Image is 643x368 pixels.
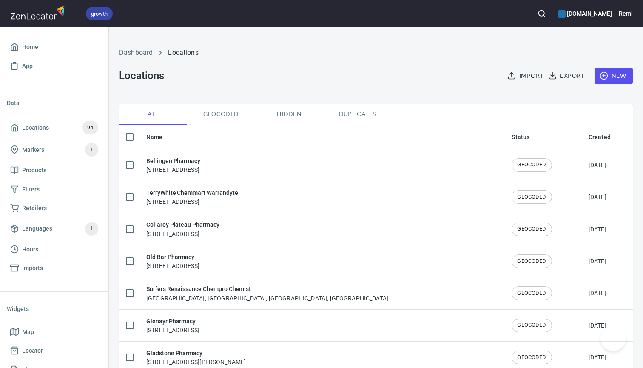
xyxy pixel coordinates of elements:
h6: Surfers Renaissance Chempro Chemist [146,284,388,294]
div: [DATE] [589,289,606,297]
a: Markers1 [7,139,102,161]
th: Status [505,125,581,149]
span: GEOCODED [512,289,551,297]
div: [STREET_ADDRESS] [146,220,219,238]
button: Export [546,68,587,84]
div: [STREET_ADDRESS] [146,188,238,206]
span: Hidden [260,109,318,120]
span: App [22,61,33,71]
h6: Old Bar Pharmacy [146,252,199,262]
div: [DATE] [589,353,606,362]
iframe: Help Scout Beacon - Open [600,325,626,351]
span: Map [22,327,34,337]
span: Export [550,71,584,81]
h6: TerryWhite Chemmart Warrandyte [146,188,238,197]
a: Dashboard [119,48,153,57]
a: Home [7,37,102,57]
a: Locations [168,48,198,57]
a: Filters [7,180,102,199]
span: Locations [22,123,49,133]
div: [DATE] [589,321,606,330]
span: GEOCODED [512,161,551,169]
div: growth [86,7,113,20]
span: Hours [22,244,38,255]
th: Created [582,125,633,149]
div: [STREET_ADDRESS] [146,156,200,174]
span: New [601,71,626,81]
div: [DATE] [589,161,606,169]
span: GEOCODED [512,225,551,233]
button: Remi [619,4,633,23]
a: Retailers [7,199,102,218]
span: Duplicates [328,109,386,120]
span: growth [86,9,113,18]
th: Name [139,125,505,149]
span: Home [22,42,38,52]
div: [DATE] [589,193,606,201]
span: Import [509,71,543,81]
a: Hours [7,240,102,259]
button: color-2273A7 [558,10,566,18]
span: Languages [22,223,52,234]
span: Retailers [22,203,47,214]
h3: Locations [119,70,164,82]
span: Filters [22,184,40,195]
div: Manage your apps [558,4,612,23]
h6: [DOMAIN_NAME] [558,9,612,18]
div: [STREET_ADDRESS] [146,317,199,334]
button: Import [506,68,546,84]
button: New [595,68,633,84]
div: [STREET_ADDRESS] [146,252,199,270]
span: Markers [22,145,44,155]
a: Locations94 [7,117,102,139]
li: Data [7,93,102,113]
img: zenlocator [10,3,67,22]
div: [DATE] [589,257,606,265]
h6: Bellingen Pharmacy [146,156,200,165]
h6: Remi [619,9,633,18]
span: Products [22,165,46,176]
span: Imports [22,263,43,274]
span: Geocoded [192,109,250,120]
button: Search [532,4,551,23]
span: 1 [85,224,98,234]
span: 94 [82,123,98,133]
span: GEOCODED [512,193,551,201]
span: GEOCODED [512,257,551,265]
div: [STREET_ADDRESS][PERSON_NAME] [146,348,246,366]
a: App [7,57,102,76]
span: GEOCODED [512,354,551,362]
a: Locator [7,341,102,360]
div: [DATE] [589,225,606,234]
h6: Glenayr Pharmacy [146,317,199,326]
h6: Collaroy Plateau Pharmacy [146,220,219,229]
h6: Gladstone Pharmacy [146,348,246,358]
a: Products [7,161,102,180]
li: Widgets [7,299,102,319]
span: GEOCODED [512,321,551,329]
div: [GEOGRAPHIC_DATA], [GEOGRAPHIC_DATA], [GEOGRAPHIC_DATA], [GEOGRAPHIC_DATA] [146,284,388,302]
a: Map [7,322,102,342]
span: 1 [85,145,98,155]
a: Languages1 [7,218,102,240]
nav: breadcrumb [119,48,633,58]
span: Locator [22,345,43,356]
a: Imports [7,259,102,278]
span: All [124,109,182,120]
